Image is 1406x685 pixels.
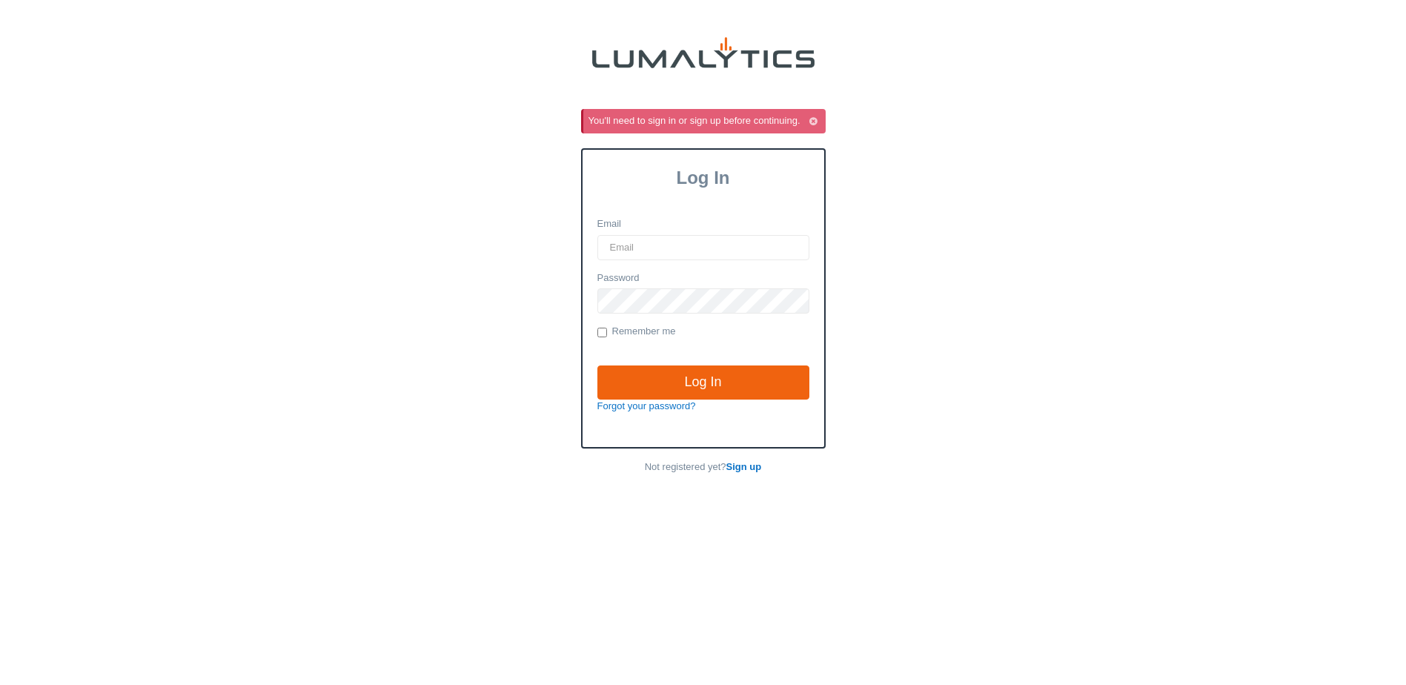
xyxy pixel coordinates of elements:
label: Remember me [597,325,676,340]
img: lumalytics-black-e9b537c871f77d9ce8d3a6940f85695cd68c596e3f819dc492052d1098752254.png [592,37,815,68]
input: Remember me [597,328,607,337]
a: Sign up [726,461,762,472]
div: You'll need to sign in or sign up before continuing. [588,114,823,128]
p: Not registered yet? [581,460,826,474]
h3: Log In [583,168,824,188]
input: Log In [597,365,809,400]
label: Email [597,217,622,231]
a: Forgot your password? [597,400,696,411]
input: Email [597,235,809,260]
label: Password [597,271,640,285]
